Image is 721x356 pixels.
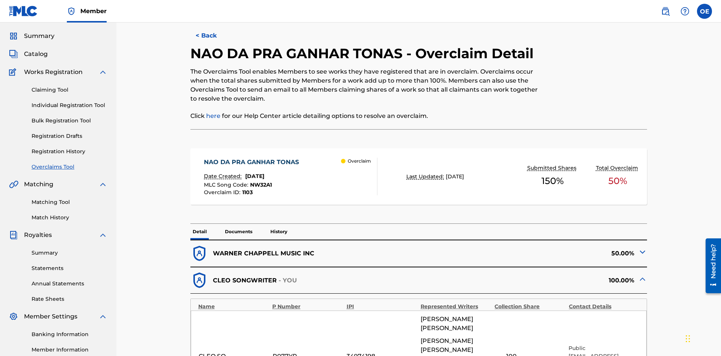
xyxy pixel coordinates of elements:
[206,112,220,119] a: here
[268,224,290,240] p: History
[32,86,107,94] a: Claiming Tool
[32,132,107,140] a: Registration Drafts
[24,68,83,77] span: Works Registration
[198,303,268,311] div: Name
[190,67,542,103] p: The Overclaims Tool enables Members to see works they have registered that are in overclaim. Over...
[223,224,255,240] p: Documents
[204,189,242,196] span: Overclaim ID :
[32,264,107,272] a: Statements
[677,4,692,19] div: Help
[80,7,107,15] span: Member
[421,336,491,354] span: [PERSON_NAME] [PERSON_NAME]
[686,327,690,350] div: Drag
[242,189,253,196] span: 1103
[190,224,209,240] p: Detail
[32,163,107,171] a: Overclaims Tool
[24,32,54,41] span: Summary
[406,173,446,181] p: Last Updated:
[527,164,578,172] p: Submitted Shares
[683,320,721,356] iframe: Chat Widget
[9,50,48,59] a: CatalogCatalog
[446,173,464,180] span: [DATE]
[32,117,107,125] a: Bulk Registration Tool
[190,148,647,205] a: NAO DA PRA GANHAR TONASDate Created:[DATE]MLC Song Code:NW32A1Overclaim ID:1103 OverclaimLast Upd...
[32,346,107,354] a: Member Information
[9,180,18,189] img: Matching
[190,244,209,263] img: dfb38c8551f6dcc1ac04.svg
[98,68,107,77] img: expand
[569,344,639,352] p: Public
[213,276,277,285] p: CLEO SONGWRITER
[421,303,491,311] div: Represented Writers
[190,26,235,45] button: < Back
[24,50,48,59] span: Catalog
[245,173,264,180] span: [DATE]
[32,101,107,109] a: Individual Registration Tool
[348,158,371,164] p: Overclaim
[190,271,209,290] img: dfb38c8551f6dcc1ac04.svg
[32,148,107,155] a: Registration History
[596,164,640,172] p: Total Overclaim
[542,174,564,188] span: 150 %
[680,7,689,16] img: help
[419,244,647,263] div: 50.00%
[98,312,107,321] img: expand
[661,7,670,16] img: search
[32,198,107,206] a: Matching Tool
[9,312,18,321] img: Member Settings
[9,231,18,240] img: Royalties
[32,280,107,288] a: Annual Statements
[9,32,18,41] img: Summary
[272,303,342,311] div: P Number
[24,312,77,321] span: Member Settings
[700,235,721,297] iframe: Resource Center
[658,4,673,19] a: Public Search
[419,271,647,290] div: 100.00%
[190,45,537,62] h2: NAO DA PRA GANHAR TONAS - Overclaim Detail
[697,4,712,19] div: User Menu
[638,247,647,256] img: expand-cell-toggle
[24,180,53,189] span: Matching
[250,181,272,188] span: NW32A1
[32,330,107,338] a: Banking Information
[204,181,250,188] span: MLC Song Code :
[32,249,107,257] a: Summary
[638,275,647,284] img: expand-cell-toggle
[204,158,303,167] div: NAO DA PRA GANHAR TONAS
[279,276,297,285] p: - YOU
[347,303,417,311] div: IPI
[213,249,314,258] p: WARNER CHAPPELL MUSIC INC
[569,303,639,311] div: Contact Details
[24,231,52,240] span: Royalties
[32,295,107,303] a: Rate Sheets
[98,180,107,189] img: expand
[421,315,491,333] span: [PERSON_NAME] [PERSON_NAME]
[9,6,38,17] img: MLC Logo
[9,32,54,41] a: SummarySummary
[204,172,243,180] p: Date Created:
[98,231,107,240] img: expand
[32,214,107,222] a: Match History
[9,50,18,59] img: Catalog
[67,7,76,16] img: Top Rightsholder
[608,174,627,188] span: 50 %
[190,112,542,121] p: Click for our Help Center article detailing options to resolve an overclaim.
[495,303,565,311] div: Collection Share
[9,68,19,77] img: Works Registration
